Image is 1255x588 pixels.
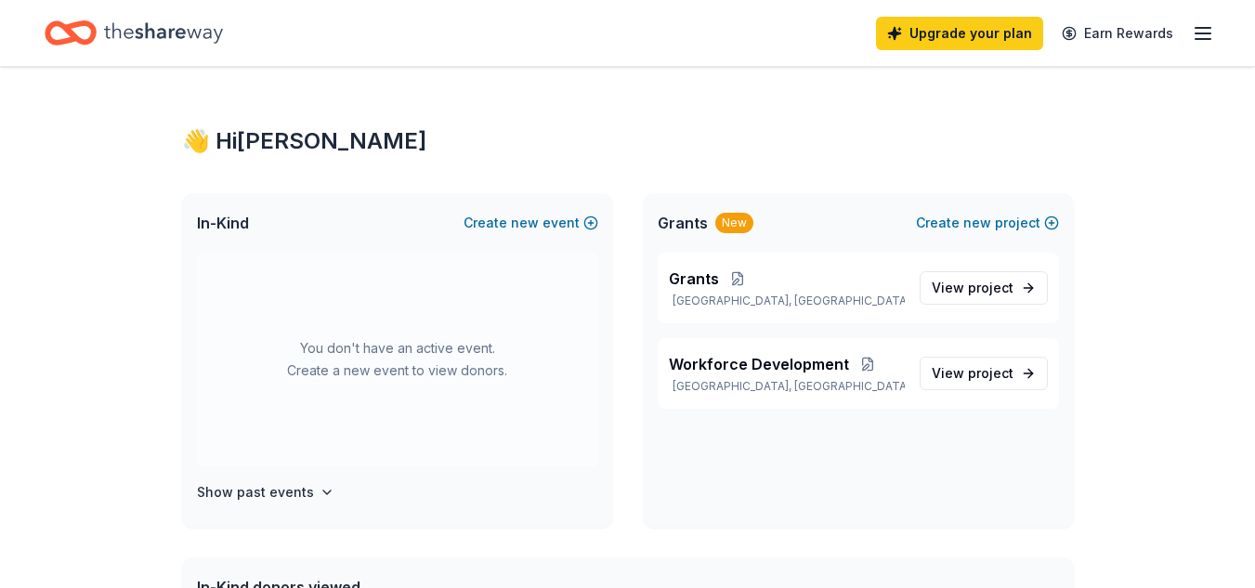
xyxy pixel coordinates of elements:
[197,212,249,234] span: In-Kind
[932,362,1013,385] span: View
[658,212,708,234] span: Grants
[197,481,314,503] h4: Show past events
[963,212,991,234] span: new
[45,11,223,55] a: Home
[1051,17,1184,50] a: Earn Rewards
[669,353,849,375] span: Workforce Development
[197,253,598,466] div: You don't have an active event. Create a new event to view donors.
[916,212,1059,234] button: Createnewproject
[669,268,719,290] span: Grants
[968,280,1013,295] span: project
[511,212,539,234] span: new
[920,357,1048,390] a: View project
[932,277,1013,299] span: View
[182,126,1074,156] div: 👋 Hi [PERSON_NAME]
[920,271,1048,305] a: View project
[876,17,1043,50] a: Upgrade your plan
[669,294,905,308] p: [GEOGRAPHIC_DATA], [GEOGRAPHIC_DATA]
[197,481,334,503] button: Show past events
[968,365,1013,381] span: project
[715,213,753,233] div: New
[464,212,598,234] button: Createnewevent
[669,379,905,394] p: [GEOGRAPHIC_DATA], [GEOGRAPHIC_DATA]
